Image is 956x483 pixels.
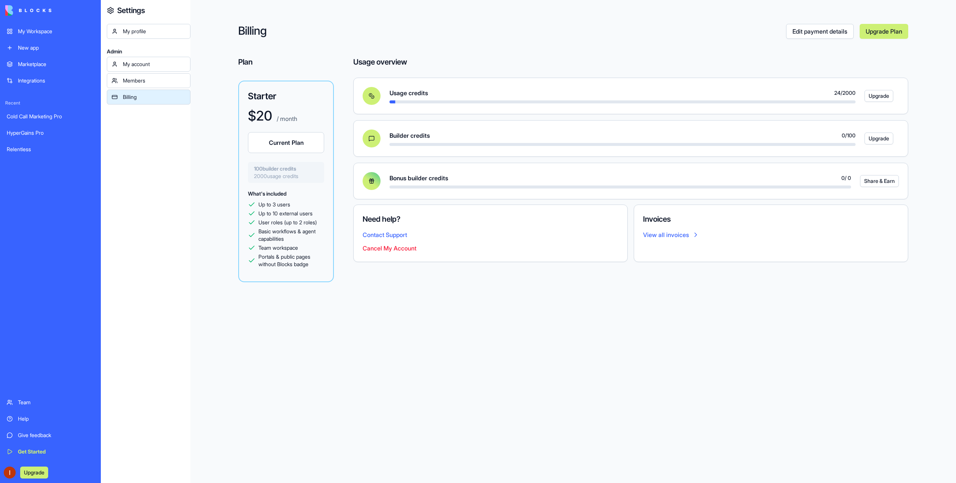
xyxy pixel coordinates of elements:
img: ACg8ocKU0dK0jqdVr9fAgMX4mCreKjRL-8UsWQ6StUhnEFUxcY7ryg=s96-c [4,467,16,479]
div: Integrations [18,77,94,84]
a: Upgrade [865,90,890,102]
span: User roles (up to 2 roles) [258,219,317,226]
h4: Need help? [363,214,618,224]
button: Current Plan [248,132,324,153]
div: Get Started [18,448,94,455]
div: Billing [123,93,186,101]
h4: Invoices [643,214,899,224]
button: Contact Support [363,230,407,239]
p: / month [275,114,297,123]
span: Portals & public pages without Blocks badge [258,253,324,268]
span: Up to 10 external users [258,210,313,217]
span: Bonus builder credits [389,174,448,183]
a: Get Started [2,444,99,459]
div: My profile [123,28,186,35]
a: Upgrade [865,133,890,144]
a: Billing [107,90,190,105]
button: Upgrade [20,467,48,479]
a: View all invoices [643,230,899,239]
span: 100 builder credits [254,165,318,172]
h4: Usage overview [353,57,407,67]
div: New app [18,44,94,52]
span: 24 / 2000 [834,89,856,97]
span: 0 / 0 [841,174,851,182]
a: Cold Call Marketing Pro [2,109,99,124]
div: My Workspace [18,28,94,35]
div: Team [18,399,94,406]
a: Marketplace [2,57,99,72]
a: Starter$20 / monthCurrent Plan100builder credits2000usage creditsWhat's includedUp to 3 usersUp t... [238,81,334,282]
div: Help [18,415,94,423]
a: My Workspace [2,24,99,39]
div: Relentless [7,146,94,153]
div: Marketplace [18,60,94,68]
div: HyperGains Pro [7,129,94,137]
h3: Starter [248,90,324,102]
span: Recent [2,100,99,106]
div: Cold Call Marketing Pro [7,113,94,120]
button: Cancel My Account [363,244,416,253]
a: HyperGains Pro [2,125,99,140]
span: Basic workflows & agent capabilities [258,228,324,243]
h4: Plan [238,57,334,67]
a: Give feedback [2,428,99,443]
button: Share & Earn [860,175,899,187]
div: Members [123,77,186,84]
a: Team [2,395,99,410]
a: Integrations [2,73,99,88]
button: Upgrade [865,133,893,144]
a: My profile [107,24,190,39]
div: Give feedback [18,431,94,439]
a: Upgrade Plan [860,24,908,39]
span: 2000 usage credits [254,172,318,180]
span: Builder credits [389,131,430,140]
h4: Settings [117,5,145,16]
button: Upgrade [865,90,893,102]
span: Admin [107,48,190,55]
a: Relentless [2,142,99,157]
a: Members [107,73,190,88]
a: Help [2,411,99,426]
img: logo [5,5,52,16]
span: What's included [248,190,286,197]
div: My account [123,60,186,68]
span: Up to 3 users [258,201,290,208]
h2: Billing [238,24,786,39]
span: Usage credits [389,88,428,97]
a: Edit payment details [786,24,854,39]
a: New app [2,40,99,55]
span: 0 / 100 [842,132,856,139]
h1: $ 20 [248,108,272,123]
a: My account [107,57,190,72]
a: Upgrade [20,468,48,476]
span: Team workspace [258,244,298,252]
